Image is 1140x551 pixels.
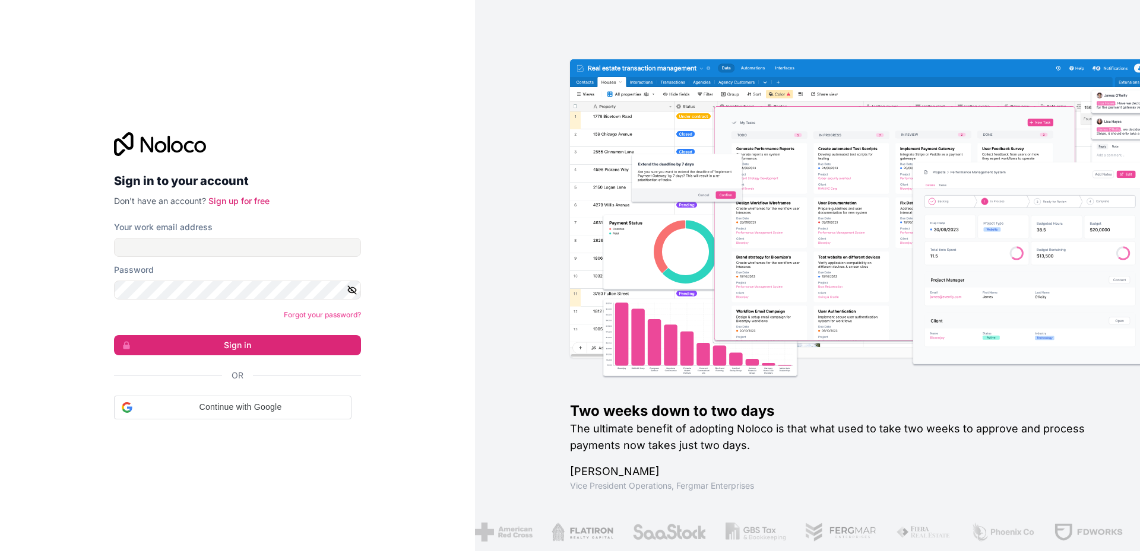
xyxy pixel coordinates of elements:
[570,402,1102,421] h1: Two weeks down to two days
[725,523,786,542] img: /assets/gbstax-C-GtDUiK.png
[896,523,952,542] img: /assets/fiera-fwj2N5v4.png
[805,523,877,542] img: /assets/fergmar-CudnrXN5.png
[570,421,1102,454] h2: The ultimate benefit of adopting Noloco is that what used to take two weeks to approve and proces...
[1053,523,1123,542] img: /assets/fdworks-Bi04fVtw.png
[232,370,243,381] span: Or
[137,401,344,413] span: Continue with Google
[114,396,351,419] div: Continue with Google
[114,335,361,355] button: Sign in
[114,238,361,257] input: Email address
[284,310,361,319] a: Forgot your password?
[114,170,361,192] h2: Sign in to your account
[114,264,154,276] label: Password
[632,523,707,542] img: /assets/saastock-C6Zbiodz.png
[114,281,361,300] input: Password
[114,221,213,233] label: Your work email address
[208,196,270,206] a: Sign up for free
[551,523,613,542] img: /assets/flatiron-C8eUkumj.png
[570,463,1102,480] h1: [PERSON_NAME]
[570,480,1102,492] h1: Vice President Operations , Fergmar Enterprises
[114,196,206,206] span: Don't have an account?
[474,523,532,542] img: /assets/american-red-cross-BAupjrZR.png
[970,523,1034,542] img: /assets/phoenix-BREaitsQ.png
